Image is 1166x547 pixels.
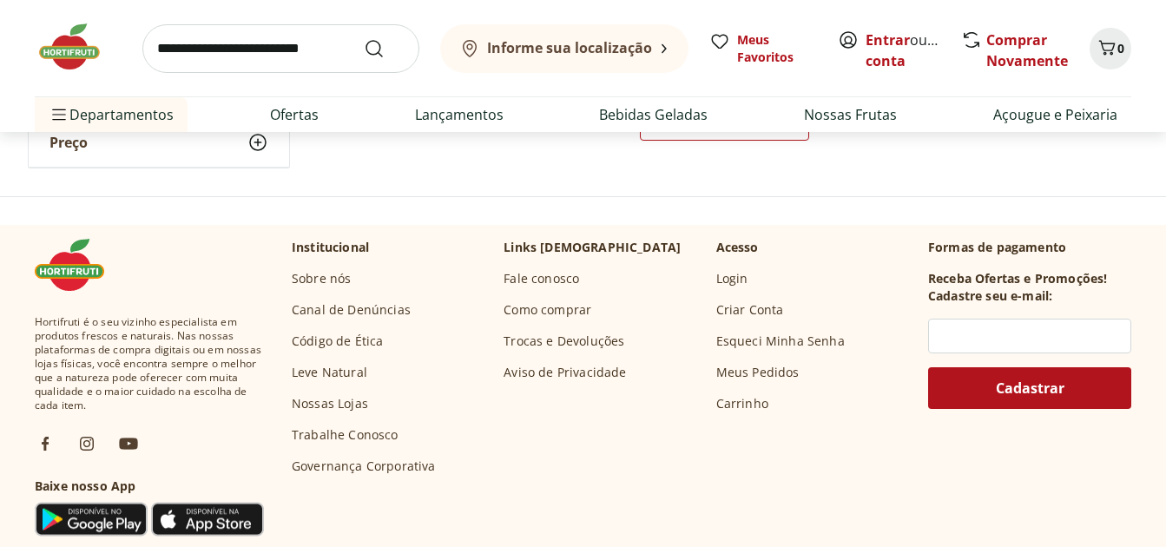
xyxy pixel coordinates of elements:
[292,395,368,412] a: Nossas Lojas
[29,118,289,167] button: Preço
[270,104,319,125] a: Ofertas
[928,367,1131,409] button: Cadastrar
[35,315,264,412] span: Hortifruti é o seu vizinho especialista em produtos frescos e naturais. Nas nossas plataformas de...
[151,502,264,537] img: App Store Icon
[709,31,817,66] a: Meus Favoritos
[440,24,688,73] button: Informe sua localização
[504,364,626,381] a: Aviso de Privacidade
[599,104,708,125] a: Bebidas Geladas
[866,30,961,70] a: Criar conta
[504,333,624,350] a: Trocas e Devoluções
[35,433,56,454] img: fb
[35,21,122,73] img: Hortifruti
[716,333,845,350] a: Esqueci Minha Senha
[716,270,748,287] a: Login
[986,30,1068,70] a: Comprar Novamente
[49,94,69,135] button: Menu
[1090,28,1131,69] button: Carrinho
[292,239,369,256] p: Institucional
[292,333,383,350] a: Código de Ética
[35,478,264,495] h3: Baixe nosso App
[504,270,579,287] a: Fale conosco
[804,104,897,125] a: Nossas Frutas
[928,239,1131,256] p: Formas de pagamento
[415,104,504,125] a: Lançamentos
[35,502,148,537] img: Google Play Icon
[996,381,1064,395] span: Cadastrar
[504,301,591,319] a: Como comprar
[737,31,817,66] span: Meus Favoritos
[716,239,759,256] p: Acesso
[292,270,351,287] a: Sobre nós
[716,301,784,319] a: Criar Conta
[866,30,943,71] span: ou
[292,426,399,444] a: Trabalhe Conosco
[118,433,139,454] img: ytb
[504,239,681,256] p: Links [DEMOGRAPHIC_DATA]
[364,38,405,59] button: Submit Search
[292,301,411,319] a: Canal de Denúncias
[76,433,97,454] img: ig
[35,239,122,291] img: Hortifruti
[49,134,88,151] span: Preço
[292,364,367,381] a: Leve Natural
[928,287,1052,305] h3: Cadastre seu e-mail:
[49,94,174,135] span: Departamentos
[928,270,1107,287] h3: Receba Ofertas e Promoções!
[716,395,768,412] a: Carrinho
[866,30,910,49] a: Entrar
[142,24,419,73] input: search
[1117,40,1124,56] span: 0
[292,458,436,475] a: Governança Corporativa
[487,38,652,57] b: Informe sua localização
[716,364,800,381] a: Meus Pedidos
[993,104,1117,125] a: Açougue e Peixaria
